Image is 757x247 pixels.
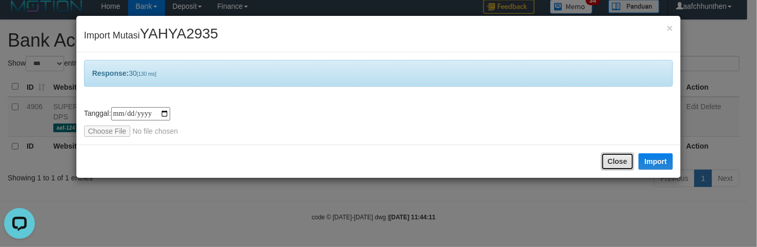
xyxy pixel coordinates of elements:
[601,153,634,170] button: Close
[639,153,673,170] button: Import
[92,69,129,77] b: Response:
[667,22,673,34] span: ×
[140,26,218,42] span: YAHYA2935
[84,60,673,87] div: 30
[4,4,35,35] button: Open LiveChat chat widget
[667,23,673,33] button: Close
[84,30,218,40] span: Import Mutasi
[84,107,673,137] div: Tanggal:
[137,71,156,77] span: [130 ms]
